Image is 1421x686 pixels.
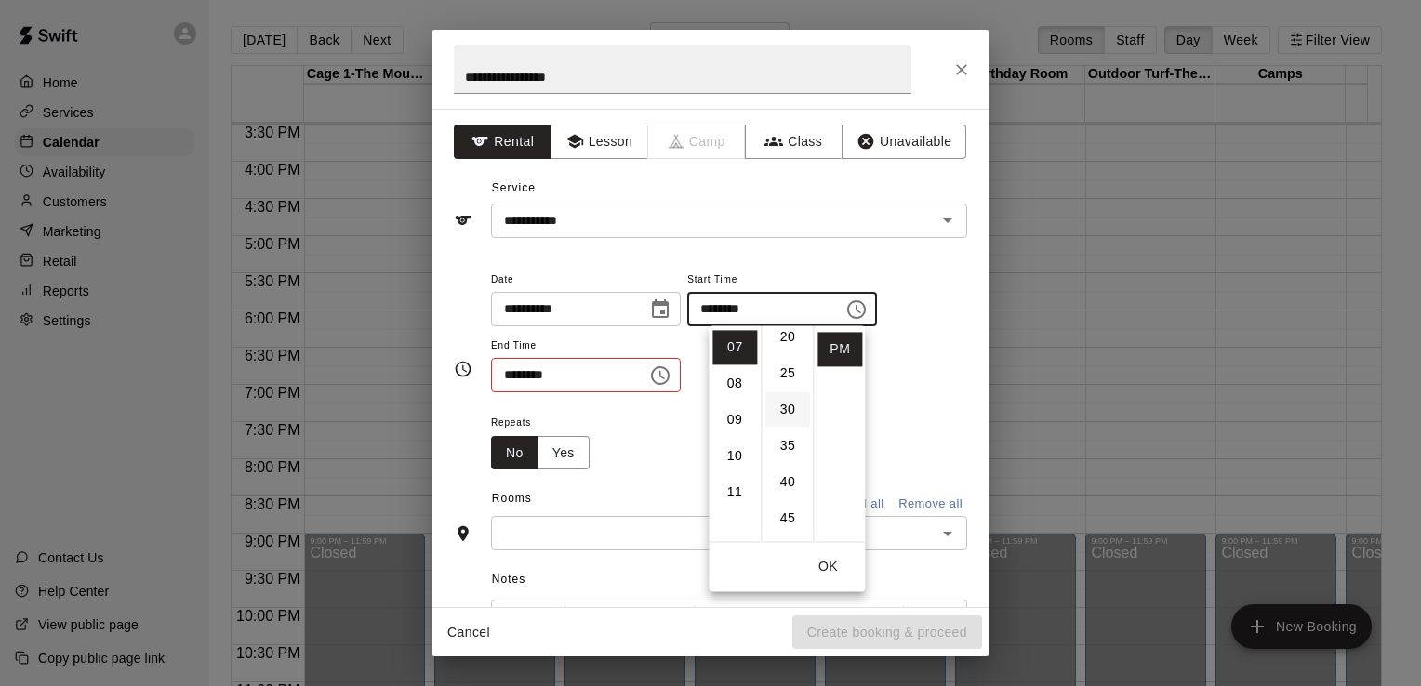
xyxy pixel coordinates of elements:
[492,492,532,505] span: Rooms
[761,325,813,541] ul: Select minutes
[813,325,865,541] ul: Select meridiem
[765,392,810,427] li: 30 minutes
[908,604,939,638] button: Left Align
[491,436,538,470] button: No
[712,366,757,401] li: 8 hours
[765,537,810,572] li: 50 minutes
[569,604,690,638] button: Formatting Options
[439,615,498,650] button: Cancel
[491,268,681,293] span: Date
[551,125,648,159] button: Lesson
[765,429,810,463] li: 35 minutes
[838,291,875,328] button: Choose time, selected time is 7:00 PM
[712,330,757,364] li: 7 hours
[491,436,590,470] div: outlined button group
[799,604,830,638] button: Format Strikethrough
[687,268,877,293] span: Start Time
[712,439,757,473] li: 10 hours
[817,332,862,366] li: PM
[709,325,761,541] ul: Select hours
[529,604,561,638] button: Redo
[642,357,679,394] button: Choose time, selected time is 5:30 PM
[454,211,472,230] svg: Service
[765,320,810,354] li: 20 minutes
[765,465,810,499] li: 40 minutes
[732,604,764,638] button: Format Italics
[698,604,730,638] button: Format Bold
[798,549,857,584] button: OK
[866,604,897,638] button: Insert Link
[945,53,978,86] button: Close
[935,207,961,233] button: Open
[745,125,843,159] button: Class
[817,296,862,330] li: AM
[496,604,527,638] button: Undo
[765,356,810,390] li: 25 minutes
[765,604,797,638] button: Format Underline
[454,524,472,543] svg: Rooms
[935,521,961,547] button: Open
[492,565,967,595] span: Notes
[491,334,681,359] span: End Time
[712,475,757,509] li: 11 hours
[712,294,757,328] li: 6 hours
[712,402,757,437] li: 9 hours
[842,125,966,159] button: Unavailable
[454,125,551,159] button: Rental
[648,125,746,159] span: Camps can only be created in the Services page
[894,490,967,519] button: Remove all
[492,181,536,194] span: Service
[538,436,590,470] button: Yes
[642,291,679,328] button: Choose date, selected date is Aug 27, 2025
[491,411,604,436] span: Repeats
[832,604,864,638] button: Insert Code
[454,360,472,378] svg: Timing
[765,501,810,535] li: 45 minutes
